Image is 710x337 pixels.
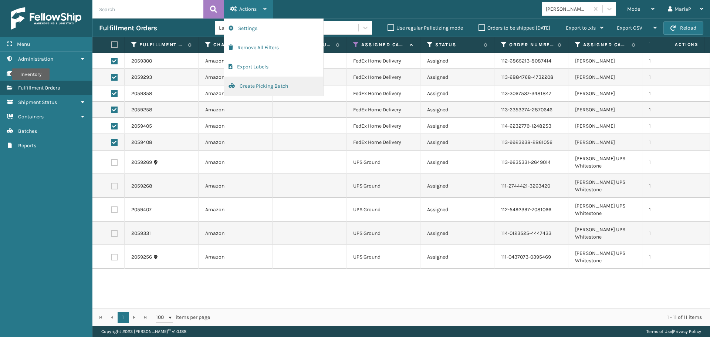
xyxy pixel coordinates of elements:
[568,69,642,85] td: [PERSON_NAME]
[420,174,494,198] td: Assigned
[568,245,642,269] td: [PERSON_NAME] UPS Whitestone
[568,151,642,174] td: [PERSON_NAME] UPS Whitestone
[199,53,273,69] td: Amazon
[494,134,568,151] td: 113-9923938-2861056
[546,5,590,13] div: [PERSON_NAME] Brands
[568,102,642,118] td: [PERSON_NAME]
[156,314,167,321] span: 100
[199,85,273,102] td: Amazon
[131,57,152,65] a: 2059300
[239,6,257,12] span: Actions
[420,151,494,174] td: Assigned
[346,222,420,245] td: UPS Ground
[479,25,550,31] label: Orders to be shipped [DATE]
[568,134,642,151] td: [PERSON_NAME]
[224,38,323,57] button: Remove All Filters
[139,41,184,48] label: Fulfillment Order Id
[346,134,420,151] td: FedEx Home Delivery
[118,312,129,323] a: 1
[346,69,420,85] td: FedEx Home Delivery
[131,253,152,261] a: 2059256
[224,77,323,96] button: Create Picking Batch
[346,151,420,174] td: UPS Ground
[568,118,642,134] td: [PERSON_NAME]
[18,70,40,77] span: Inventory
[224,57,323,77] button: Export Labels
[224,19,323,38] button: Settings
[220,314,702,321] div: 1 - 11 of 11 items
[617,25,642,31] span: Export CSV
[420,134,494,151] td: Assigned
[219,24,276,32] div: Last 90 Days
[199,118,273,134] td: Amazon
[199,69,273,85] td: Amazon
[420,69,494,85] td: Assigned
[568,174,642,198] td: [PERSON_NAME] UPS Whitestone
[18,85,60,91] span: Fulfillment Orders
[131,74,152,81] a: 2059293
[652,38,703,51] span: Actions
[494,151,568,174] td: 113-9635331-2649014
[131,230,151,237] a: 2059331
[131,159,152,166] a: 2059269
[346,174,420,198] td: UPS Ground
[131,139,152,146] a: 2059408
[199,134,273,151] td: Amazon
[101,326,186,337] p: Copyright 2023 [PERSON_NAME]™ v 1.0.188
[494,245,568,269] td: 111-0437073-0395469
[646,326,701,337] div: |
[18,114,44,120] span: Containers
[568,198,642,222] td: [PERSON_NAME] UPS Whitestone
[346,85,420,102] td: FedEx Home Delivery
[566,25,596,31] span: Export to .xls
[494,69,568,85] td: 113-6884768-4732208
[199,222,273,245] td: Amazon
[494,198,568,222] td: 112-5492397-7081066
[568,222,642,245] td: [PERSON_NAME] UPS Whitestone
[131,106,152,114] a: 2059258
[494,118,568,134] td: 114-6232779-1248253
[494,222,568,245] td: 114-0123525-4447433
[18,142,36,149] span: Reports
[420,102,494,118] td: Assigned
[420,245,494,269] td: Assigned
[583,41,628,48] label: Assigned Carrier
[509,41,554,48] label: Order Number
[420,53,494,69] td: Assigned
[568,85,642,102] td: [PERSON_NAME]
[420,118,494,134] td: Assigned
[420,222,494,245] td: Assigned
[673,329,701,334] a: Privacy Policy
[346,102,420,118] td: FedEx Home Delivery
[494,174,568,198] td: 111-2744421-3263420
[346,118,420,134] td: FedEx Home Delivery
[627,6,640,12] span: Mode
[18,99,57,105] span: Shipment Status
[388,25,463,31] label: Use regular Palletizing mode
[199,198,273,222] td: Amazon
[346,53,420,69] td: FedEx Home Delivery
[420,85,494,102] td: Assigned
[568,53,642,69] td: [PERSON_NAME]
[199,102,273,118] td: Amazon
[420,198,494,222] td: Assigned
[11,7,81,30] img: logo
[131,206,152,213] a: 2059407
[346,245,420,269] td: UPS Ground
[646,329,672,334] a: Terms of Use
[199,174,273,198] td: Amazon
[213,41,258,48] label: Channel
[199,245,273,269] td: Amazon
[435,41,480,48] label: Status
[17,41,30,47] span: Menu
[346,198,420,222] td: UPS Ground
[131,122,152,130] a: 2059405
[131,182,152,190] a: 2059268
[18,128,37,134] span: Batches
[131,90,152,97] a: 2059358
[99,24,157,33] h3: Fulfillment Orders
[361,41,406,48] label: Assigned Carrier Service
[199,151,273,174] td: Amazon
[18,56,53,62] span: Administration
[494,85,568,102] td: 113-3067537-3481847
